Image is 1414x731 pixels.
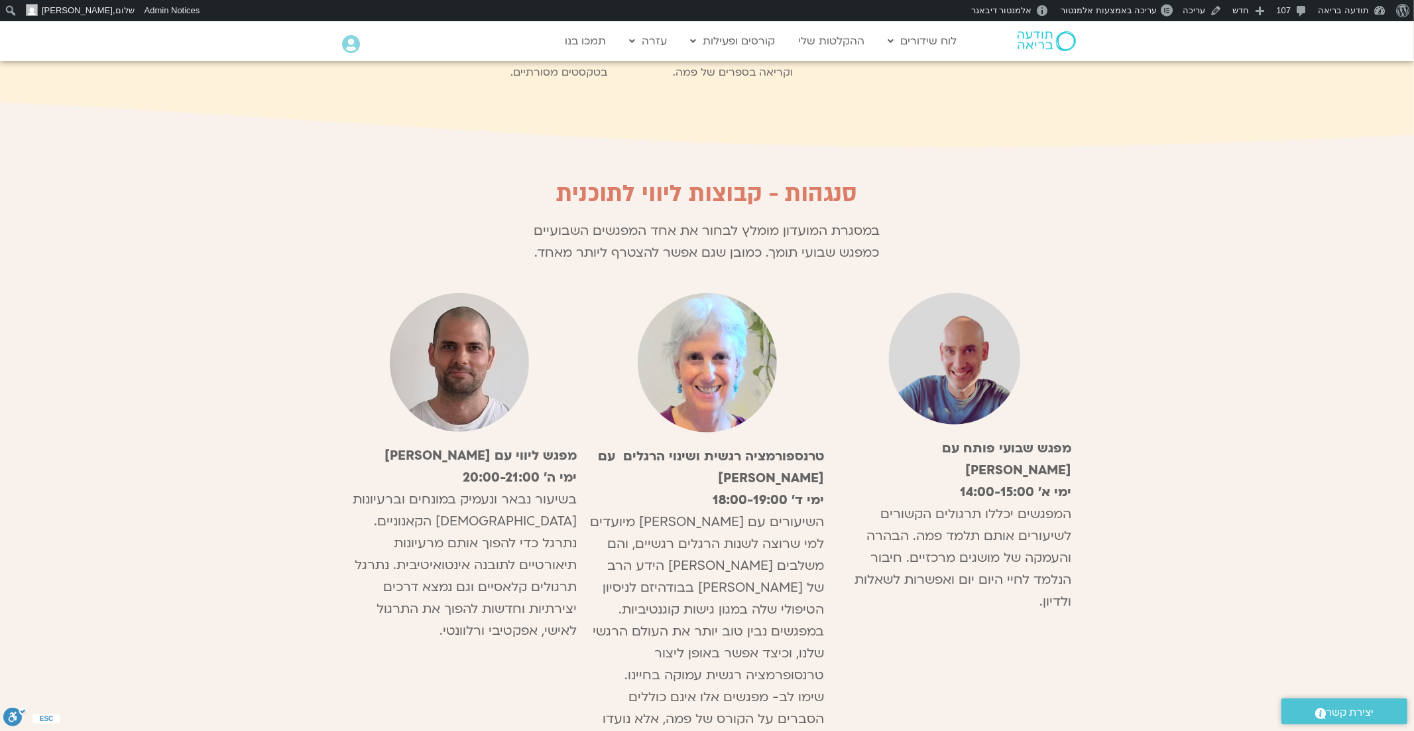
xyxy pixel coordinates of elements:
p: במסגרת המועדון מומלץ לבחור את אחד המפגשים השבועיים כמפגש שבועי תומך. כמובן שגם אפשר להצטרף ליותר ... [336,220,1079,264]
p: מפגש שבועי בו נקרא ונעמיק בטקסטים מסורתיים. [436,46,608,82]
img: תודעה בריאה [1018,31,1076,51]
span: המפגשים יכללו תרגולים הקשורים לשיעורים אותם תלמד פמה. הבהרה והעמקה של מושגים מרכזיים. חיבור הנלמד... [855,505,1072,610]
p: בשיעור נבאר ונעמיק במונחים וברעיונות [DEMOGRAPHIC_DATA] הקאנוניים. נתרגל כדי להפוך אותם מרעיונות ... [343,445,577,642]
a: ההקלטות שלי [792,29,872,54]
strong: מפגש שבועי פותח עם [PERSON_NAME] [943,440,1072,479]
a: יצירת קשר [1281,698,1407,724]
span: יצירת קשר [1326,704,1374,722]
span: עריכה באמצעות אלמנטור [1061,5,1157,15]
a: עזרה [623,29,674,54]
a: קורסים ופעילות [684,29,782,54]
a: תמכו בנו [559,29,613,54]
strong: טרנספורמציה רגשית ושינוי הרגלים עם [PERSON_NAME] ימי ד׳ 18:00-19:00 [598,448,824,509]
a: לוח שידורים [882,29,964,54]
p: מפגש בוקר יומי לתרגול מדיטציה וקריאה בספרים של פמה. [621,46,794,82]
strong: מפגש ליווי עם [PERSON_NAME] ימי ה׳ 20:00-21:00 [384,447,577,486]
h2: סנגהות - קבוצות ליווי לתוכנית [336,180,1079,207]
strong: ימי א׳ 14:00-15:00 [961,484,1072,501]
span: [PERSON_NAME] [42,5,113,15]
